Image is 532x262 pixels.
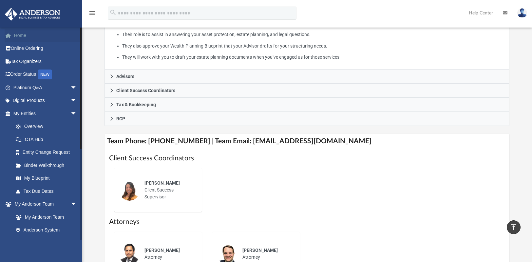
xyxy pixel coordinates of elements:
span: Advisors [116,74,134,79]
i: vertical_align_top [510,223,518,231]
a: Anderson System [9,224,84,237]
i: search [109,9,117,16]
img: User Pic [517,8,527,18]
h1: Attorneys [109,217,505,227]
div: NEW [38,70,52,79]
a: CTA Hub [9,133,87,146]
div: Attorneys & Paralegals [104,3,510,70]
p: What My Attorneys & Paralegals Do: [109,8,505,61]
a: Home [5,29,87,42]
a: Online Ordering [5,42,87,55]
a: Digital Productsarrow_drop_down [5,94,87,107]
div: Client Success Supervisor [140,175,197,205]
span: arrow_drop_down [70,198,84,211]
li: They also approve your Wealth Planning Blueprint that your Advisor drafts for your structuring ne... [122,42,504,50]
span: BCP [116,116,125,121]
a: Entity Change Request [9,146,87,159]
span: arrow_drop_down [70,107,84,120]
a: menu [88,12,96,17]
a: Advisors [104,70,510,84]
a: Tax Organizers [5,55,87,68]
span: arrow_drop_down [70,81,84,94]
a: Client Success Coordinators [104,84,510,98]
span: [PERSON_NAME] [242,248,278,253]
span: arrow_drop_down [70,94,84,108]
i: menu [88,9,96,17]
span: [PERSON_NAME] [144,248,180,253]
a: Order StatusNEW [5,68,87,81]
h1: Client Success Coordinators [109,153,505,163]
li: They will work with you to draft your estate planning documents when you’ve engaged us for those ... [122,53,504,61]
img: Anderson Advisors Platinum Portal [3,8,62,21]
a: My Entitiesarrow_drop_down [5,107,87,120]
a: Platinum Q&Aarrow_drop_down [5,81,87,94]
li: Their role is to assist in answering your asset protection, estate planning, and legal questions. [122,30,504,39]
a: Overview [9,120,87,133]
span: Client Success Coordinators [116,88,175,93]
h4: Team Phone: [PHONE_NUMBER] | Team Email: [EMAIL_ADDRESS][DOMAIN_NAME] [104,134,510,149]
span: Tax & Bookkeeping [116,102,156,107]
a: My Anderson Team [9,211,80,224]
a: Tax Due Dates [9,185,87,198]
a: vertical_align_top [507,220,521,234]
a: My Blueprint [9,172,84,185]
span: [PERSON_NAME] [144,180,180,186]
a: Client Referrals [9,236,84,250]
a: Tax & Bookkeeping [104,98,510,112]
a: BCP [104,112,510,126]
img: thumbnail [119,180,140,201]
a: Binder Walkthrough [9,159,87,172]
a: My Anderson Teamarrow_drop_down [5,198,84,211]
